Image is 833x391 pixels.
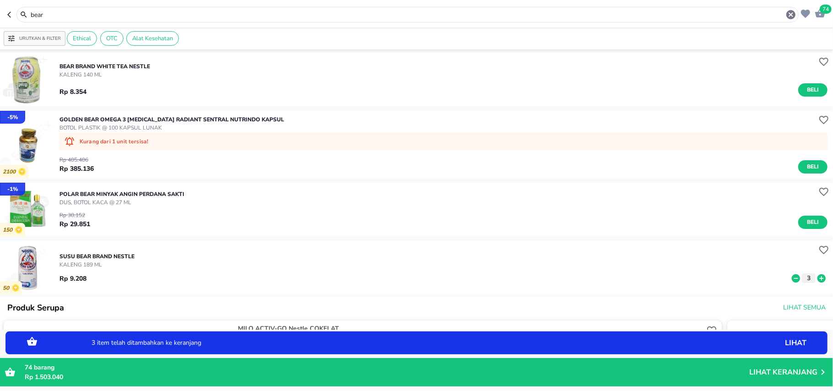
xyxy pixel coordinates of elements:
[805,162,821,172] span: Beli
[59,124,284,132] p: BOTOL PLASTIK @ 100 KAPSUL LUNAK
[779,299,828,316] button: Lihat Semua
[7,113,18,121] p: - 5 %
[91,340,677,346] p: 3 item telah ditambahkan ke keranjang
[19,35,61,42] p: Urutkan & Filter
[59,252,134,261] p: SUSU BEAR BRAND Nestle
[59,164,94,174] p: Rp 385.136
[7,185,18,193] p: - 1 %
[127,34,178,43] span: Alat Kesehatan
[783,302,826,314] span: Lihat Semua
[3,168,18,175] p: 2100
[59,211,90,219] p: Rp 30.152
[67,31,97,46] div: Ethical
[67,34,97,43] span: Ethical
[4,31,65,46] button: Urutkan & Filter
[59,133,828,150] div: Kurang dari 1 unit tersisa!
[798,216,828,229] button: Beli
[59,274,86,283] p: Rp 9.208
[802,273,816,283] button: 3
[25,363,32,372] span: 74
[59,156,94,164] p: Rp 405.406
[805,85,821,95] span: Beli
[25,363,749,372] p: barang
[59,261,134,269] p: KALENG 189 ML
[59,190,184,198] p: POLAR BEAR MINYAK ANGIN Perdana Sakti
[238,325,703,332] p: MILO ACTIV-GO Nestle COKELAT
[101,34,123,43] span: OTC
[798,83,828,97] button: Beli
[126,31,179,46] div: Alat Kesehatan
[59,198,184,206] p: DUS, BOTOL KACA @ 27 ML
[25,373,63,381] span: Rp 1.503.040
[798,160,828,174] button: Beli
[59,219,90,229] p: Rp 29.851
[805,273,813,283] p: 3
[59,87,86,97] p: Rp 8.354
[59,115,284,124] p: GOLDEN BEAR OMEGA 3 [MEDICAL_DATA] Radiant Sentral Nutrindo KAPSUL
[3,285,12,292] p: 50
[805,217,821,227] span: Beli
[59,62,150,71] p: BEAR BRAND WHITE TEA Nestle
[59,71,150,79] p: KALENG 140 ML
[820,5,832,14] span: 74
[812,5,826,20] button: 74
[100,31,124,46] div: OTC
[30,10,785,20] input: Cari 4000+ produk di sini
[3,227,15,234] p: 150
